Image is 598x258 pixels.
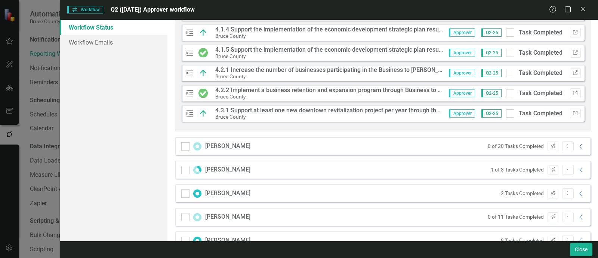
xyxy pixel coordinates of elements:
[215,66,483,73] strong: 4.2.1 Increase the number of businesses participating in the Business to [PERSON_NAME] program.
[481,109,502,118] span: Q2-25
[67,6,103,13] span: Workflow
[501,190,544,197] small: 2 Tasks Completed
[198,109,208,118] img: On Track
[488,143,544,150] small: 0 of 20 Tasks Completed
[570,243,592,256] button: Close
[449,49,475,57] span: Approver
[519,49,562,57] div: Task Completed
[519,89,562,98] div: Task Completed
[205,166,250,174] div: [PERSON_NAME]
[205,142,250,151] div: [PERSON_NAME]
[215,107,595,114] strong: 4.3.1 Support at least one new downtown revitalization project per year through the Spruce the [P...
[215,114,246,120] small: Bruce County
[481,28,502,37] span: Q2-25
[198,28,208,37] img: On Track
[215,33,246,39] small: Bruce County
[481,69,502,77] span: Q2-25
[449,69,475,77] span: Approver
[449,109,475,118] span: Approver
[215,73,246,79] small: Bruce County
[491,166,544,173] small: 1 of 3 Tasks Completed
[111,6,195,13] span: Q2 ([DATE]) Approver workflow
[519,109,562,118] div: Task Completed
[205,236,250,245] div: [PERSON_NAME]
[215,53,246,59] small: Bruce County
[449,28,475,37] span: Approver
[488,213,544,221] small: 0 of 11 Tasks Completed
[519,28,562,37] div: Task Completed
[60,35,167,50] a: Workflow Emails
[519,69,562,78] div: Task Completed
[481,89,502,97] span: Q2-25
[198,89,208,98] img: Complete
[60,20,167,35] a: Workflow Status
[198,69,208,78] img: On Track
[215,46,516,53] strong: 4.1.5 Support the implementation of the economic development strategic plan resulting in: Busines...
[198,48,208,57] img: Complete
[481,49,502,57] span: Q2-25
[205,189,250,198] div: [PERSON_NAME]
[501,237,544,244] small: 8 Tasks Completed
[215,94,246,100] small: Bruce County
[205,213,250,221] div: [PERSON_NAME]
[449,89,475,97] span: Approver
